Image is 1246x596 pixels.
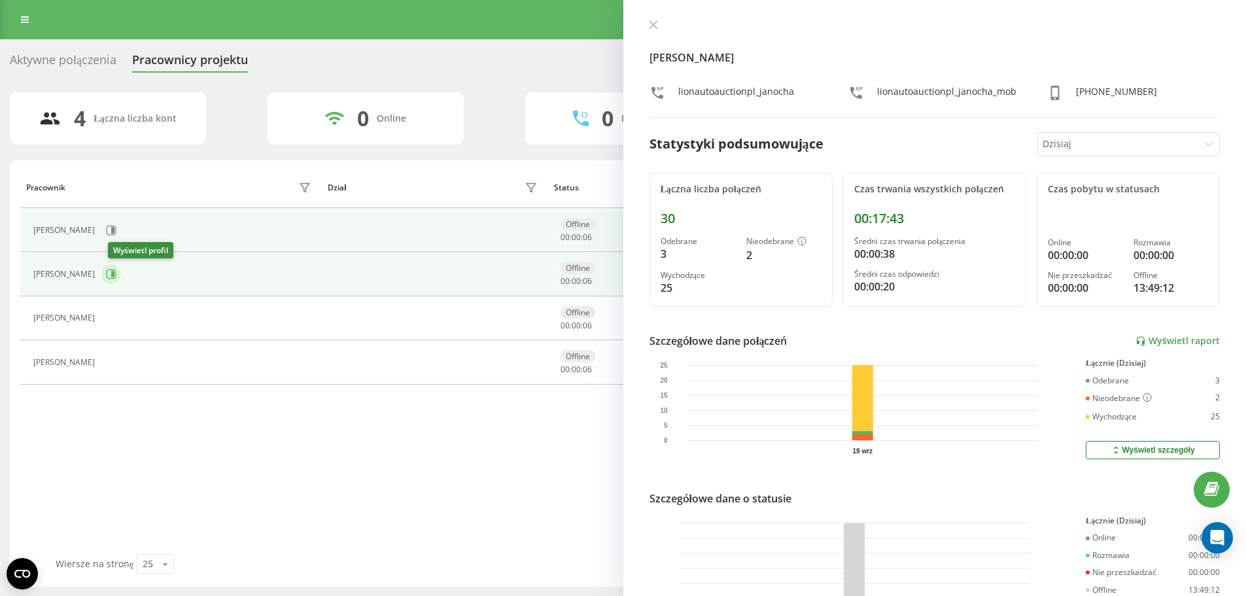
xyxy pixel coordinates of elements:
div: lionautoauctionpl_janocha [678,85,794,104]
text: 5 [663,422,667,429]
div: Pracownik [26,183,65,192]
div: 4 [74,106,86,131]
div: Online [1086,533,1116,542]
div: Dział [328,183,346,192]
div: Łączna liczba połączeń [661,184,822,195]
span: 06 [583,320,592,331]
text: 25 [660,362,668,369]
div: 13:49:12 [1188,586,1220,595]
div: 0 [357,106,369,131]
span: 00 [572,320,581,331]
div: Aktywne połączenia [10,53,116,73]
div: Rozmawiają [621,113,674,124]
button: Open CMP widget [7,558,38,589]
div: Średni czas odpowiedzi [854,270,1015,279]
div: [PERSON_NAME] [33,226,98,235]
a: Wyświetl raport [1135,336,1220,347]
div: : : [561,233,592,242]
span: 00 [572,232,581,243]
div: Łącznie (Dzisiaj) [1086,359,1220,368]
span: 00 [572,364,581,375]
div: 30 [661,211,822,226]
div: 00:00:00 [1048,247,1123,263]
div: 0 [602,106,614,131]
div: 00:00:38 [854,246,1015,262]
div: Szczegółowe dane połączeń [649,333,787,349]
span: 00 [561,320,570,331]
div: Status [554,183,579,192]
div: Czas pobytu w statusach [1048,184,1209,195]
div: Wychodzące [1086,412,1137,421]
div: [PERSON_NAME] [33,358,98,367]
text: 19 wrz [852,447,873,455]
div: Open Intercom Messenger [1202,522,1233,553]
div: Nie przeszkadzać [1086,568,1156,577]
div: Offline [561,350,595,362]
div: Czas trwania wszystkich połączeń [854,184,1015,195]
div: Łącznie (Dzisiaj) [1086,516,1220,525]
div: Wyświetl profil [108,242,173,258]
div: 00:00:00 [1188,551,1220,560]
div: 00:00:20 [854,279,1015,294]
button: Wyświetl szczegóły [1086,441,1220,459]
text: 15 [660,392,668,399]
div: 00:00:00 [1048,280,1123,296]
text: 20 [660,377,668,384]
div: [PERSON_NAME] [33,313,98,323]
h4: [PERSON_NAME] [649,50,1220,65]
div: : : [561,277,592,286]
div: 00:00:00 [1188,533,1220,542]
div: : : [561,365,592,374]
div: Rozmawia [1086,551,1130,560]
div: lionautoauctionpl_janocha_mob [877,85,1016,104]
div: 13:49:12 [1134,280,1209,296]
span: 06 [583,232,592,243]
div: 25 [661,280,736,296]
div: Wychodzące [661,271,736,280]
span: Wiersze na stronę [56,557,133,570]
span: 06 [583,364,592,375]
span: 00 [561,232,570,243]
div: 00:00:00 [1188,568,1220,577]
text: 10 [660,407,668,414]
div: Nieodebrane [1086,393,1152,404]
span: 06 [583,275,592,287]
div: Nie przeszkadzać [1048,271,1123,280]
div: Online [1048,238,1123,247]
div: Nieodebrane [746,237,822,247]
div: 00:00:00 [1134,247,1209,263]
div: Offline [561,218,595,230]
text: 0 [663,437,667,444]
div: Offline [1134,271,1209,280]
span: 00 [572,275,581,287]
div: Odebrane [661,237,736,246]
div: 2 [746,247,822,263]
div: Rozmawia [1134,238,1209,247]
div: Łączna liczba kont [94,113,176,124]
span: 00 [561,275,570,287]
div: Statystyki podsumowujące [649,134,823,154]
div: Odebrane [1086,376,1129,385]
div: 3 [1215,376,1220,385]
div: 25 [143,557,153,570]
div: Średni czas trwania połączenia [854,237,1015,246]
div: : : [561,321,592,330]
div: 3 [661,246,736,262]
div: Offline [1086,586,1116,595]
div: 2 [1215,393,1220,404]
div: 00:17:43 [854,211,1015,226]
div: [PHONE_NUMBER] [1076,85,1157,104]
div: Szczegółowe dane o statusie [649,491,791,506]
div: Offline [561,262,595,274]
span: 00 [561,364,570,375]
div: Pracownicy projektu [132,53,248,73]
div: 25 [1211,412,1220,421]
div: Wyświetl szczegóły [1111,445,1194,455]
div: Online [377,113,406,124]
div: Offline [561,306,595,319]
div: [PERSON_NAME] [33,270,98,279]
